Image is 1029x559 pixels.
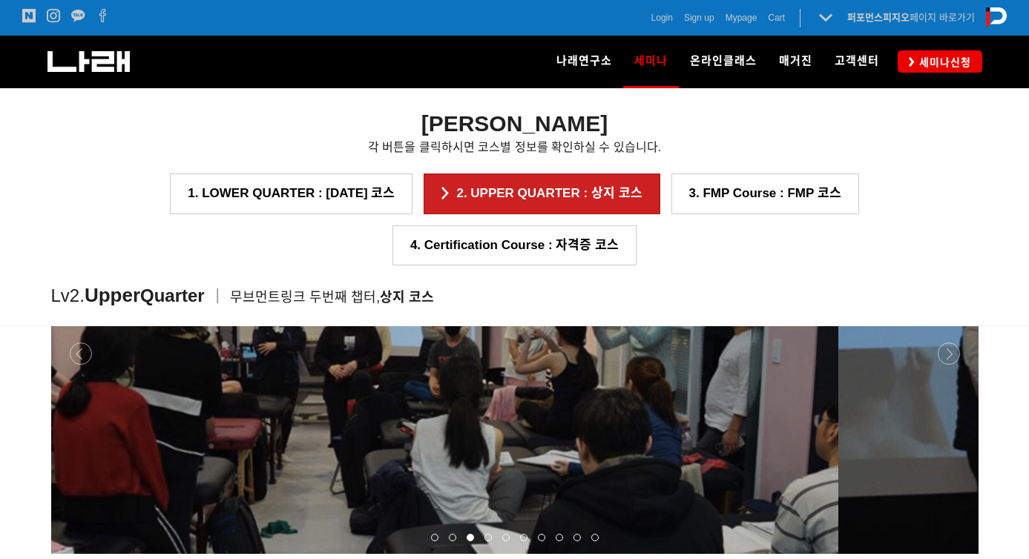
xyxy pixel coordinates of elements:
[679,36,768,87] a: 온라인클래스
[556,54,612,67] span: 나래연구소
[85,284,140,306] strong: Upper
[392,225,637,265] a: 4. Certification Course : 자격증 코스
[634,49,668,73] span: 세미나
[140,285,205,305] span: Quarter
[392,290,434,305] span: 지 코스
[779,54,812,67] span: 매거진
[210,287,225,305] span: ㅣ
[230,290,392,305] span: 무브먼트링크 두번째 챕터,
[690,54,757,67] span: 온라인클래스
[170,173,412,214] a: 1. LOWER QUARTER : [DATE] 코스
[368,141,662,153] span: 각 버튼을 클릭하시면 코스별 정보를 확인하실 수 있습니다.
[424,173,660,214] a: 2. UPPER QUARTER : 상지 코스
[684,10,714,25] a: Sign up
[671,173,859,214] a: 3. FMP Course : FMP 코스
[768,10,785,25] a: Cart
[768,36,823,87] a: 매거진
[651,10,673,25] a: Login
[898,50,982,72] a: 세미나신청
[847,12,910,23] strong: 퍼포먼스피지오
[847,12,975,23] a: 퍼포먼스피지오페이지 바로가기
[421,111,608,136] strong: [PERSON_NAME]
[380,290,392,305] strong: 상
[915,55,971,70] span: 세미나신청
[823,36,890,87] a: 고객센터
[726,10,757,25] a: Mypage
[623,36,679,87] a: 세미나
[51,285,85,305] span: Lv2.
[835,54,879,67] span: 고객센터
[545,36,623,87] a: 나래연구소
